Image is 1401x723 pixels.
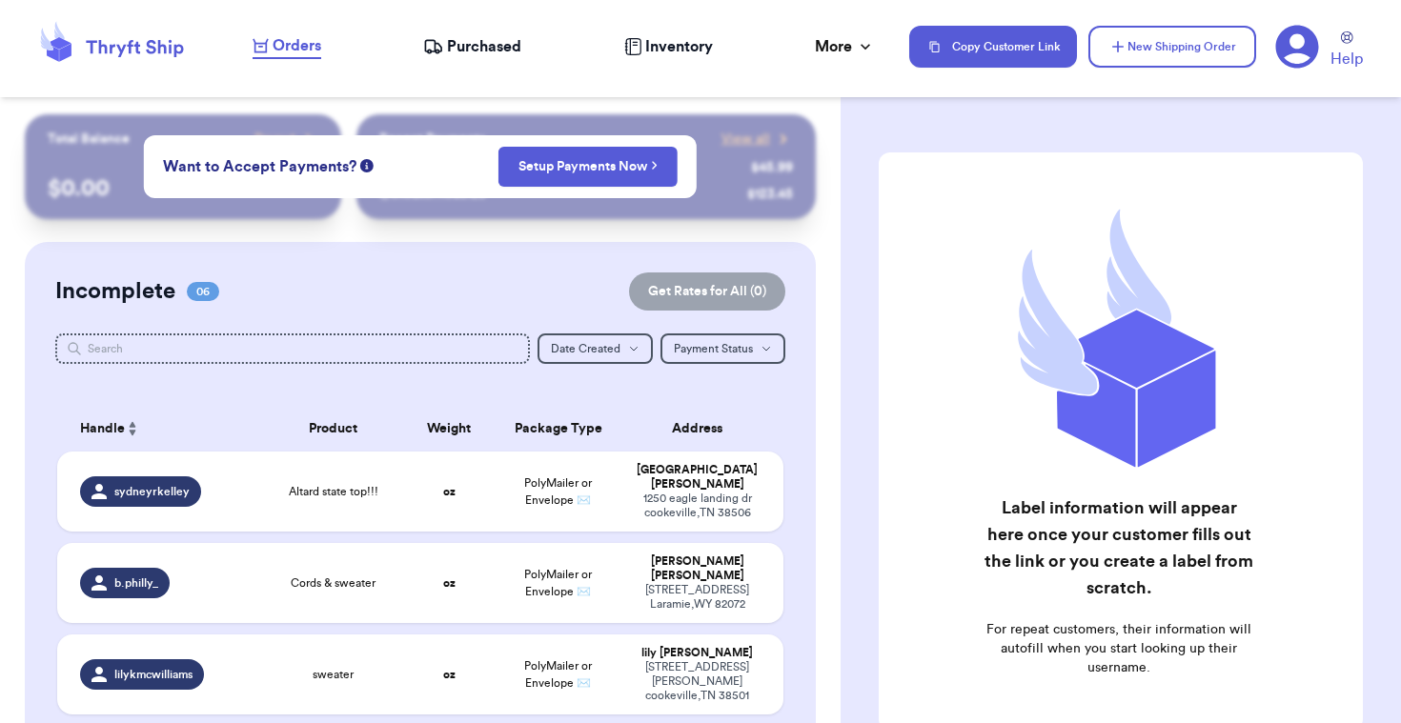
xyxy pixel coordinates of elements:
[751,158,793,177] div: $ 45.99
[721,130,770,149] span: View all
[524,660,592,689] span: PolyMailer or Envelope ✉️
[80,419,125,439] span: Handle
[624,35,713,58] a: Inventory
[114,575,158,591] span: b.philly_
[48,130,130,149] p: Total Balance
[289,484,378,499] span: Altard state top!!!
[379,130,485,149] p: Recent Payments
[443,486,456,497] strong: oz
[48,173,318,204] p: $ 0.00
[187,282,219,301] span: 06
[291,575,376,591] span: Cords & sweater
[721,130,793,149] a: View all
[635,583,760,612] div: [STREET_ADDRESS] Laramie , WY 82072
[114,484,190,499] span: sydneyrkelley
[984,494,1253,601] h2: Label information will appear here once your customer fills out the link or you create a label fr...
[261,406,406,452] th: Product
[635,660,760,703] div: [STREET_ADDRESS][PERSON_NAME] cookeville , TN 38501
[635,554,760,583] div: [PERSON_NAME] [PERSON_NAME]
[629,272,785,311] button: Get Rates for All (0)
[635,463,760,492] div: [GEOGRAPHIC_DATA] [PERSON_NAME]
[254,130,295,149] span: Payout
[524,569,592,597] span: PolyMailer or Envelope ✉️
[313,667,354,682] span: sweater
[253,34,321,59] a: Orders
[635,492,760,520] div: 1250 eagle landing dr cookeville , TN 38506
[55,333,529,364] input: Search
[443,577,456,589] strong: oz
[114,667,193,682] span: lilykmcwilliams
[125,417,140,440] button: Sort ascending
[645,35,713,58] span: Inventory
[518,157,659,176] a: Setup Payments Now
[984,620,1253,677] p: For repeat customers, their information will autofill when you start looking up their username.
[1330,48,1363,70] span: Help
[493,406,623,452] th: Package Type
[551,343,620,354] span: Date Created
[909,26,1077,68] button: Copy Customer Link
[524,477,592,506] span: PolyMailer or Envelope ✉️
[447,35,521,58] span: Purchased
[163,155,356,178] span: Want to Accept Payments?
[406,406,493,452] th: Weight
[1330,31,1363,70] a: Help
[674,343,753,354] span: Payment Status
[273,34,321,57] span: Orders
[747,185,793,204] div: $ 123.45
[635,646,760,660] div: lily [PERSON_NAME]
[423,35,521,58] a: Purchased
[660,333,785,364] button: Payment Status
[623,406,782,452] th: Address
[538,333,653,364] button: Date Created
[1088,26,1256,68] button: New Shipping Order
[443,669,456,680] strong: oz
[55,276,175,307] h2: Incomplete
[254,130,318,149] a: Payout
[498,147,679,187] button: Setup Payments Now
[815,35,875,58] div: More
